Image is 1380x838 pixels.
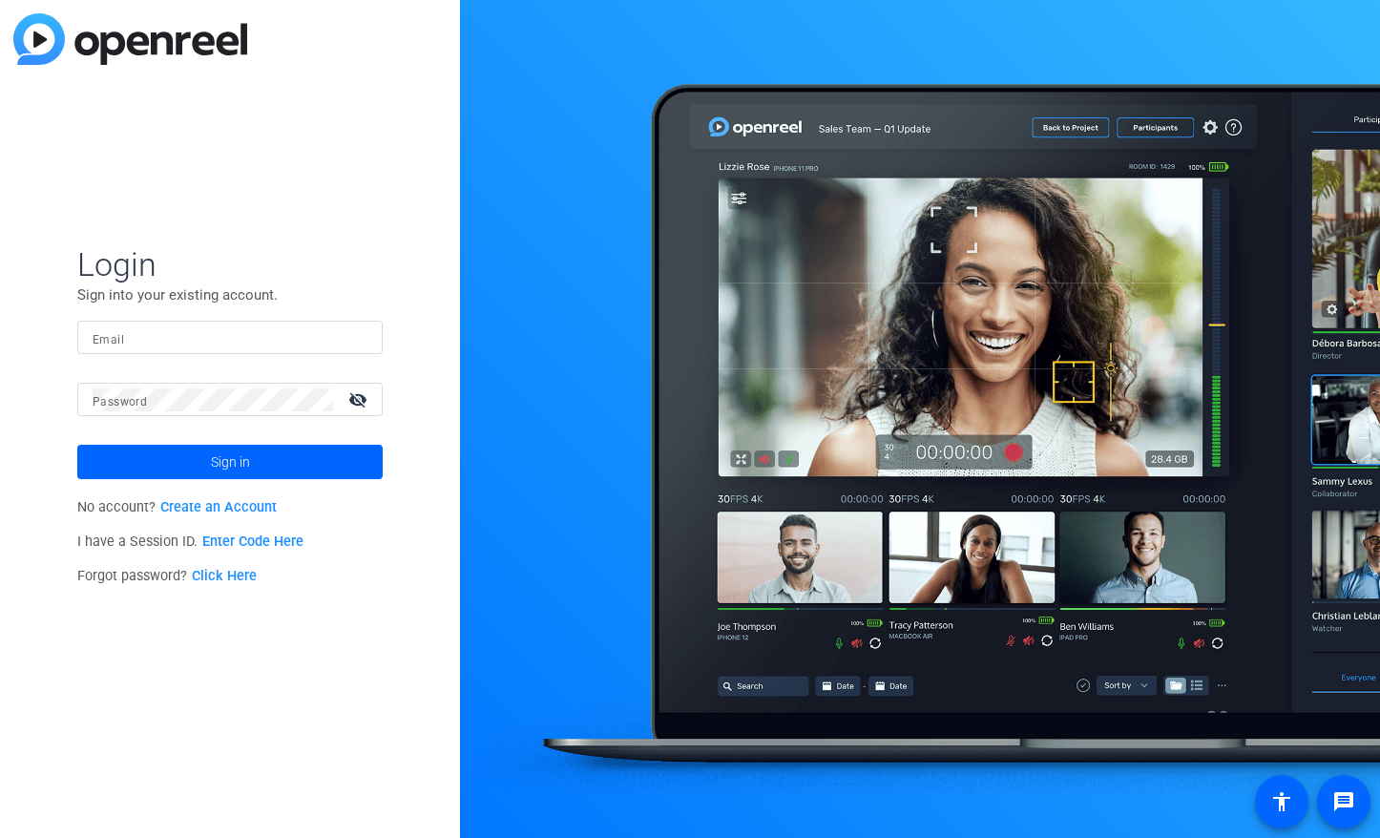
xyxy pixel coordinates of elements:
mat-icon: message [1332,790,1355,813]
p: Sign into your existing account. [77,284,383,305]
mat-label: Email [93,333,124,346]
mat-icon: visibility_off [337,386,383,413]
mat-icon: accessibility [1270,790,1293,813]
input: Enter Email Address [93,326,367,349]
span: I have a Session ID. [77,534,303,550]
a: Enter Code Here [202,534,303,550]
span: Login [77,244,383,284]
span: Sign in [211,438,250,486]
span: No account? [77,499,277,515]
span: Forgot password? [77,568,257,584]
a: Create an Account [160,499,277,515]
img: blue-gradient.svg [13,13,247,65]
button: Sign in [77,445,383,479]
a: Click Here [192,568,257,584]
mat-label: Password [93,395,147,409]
